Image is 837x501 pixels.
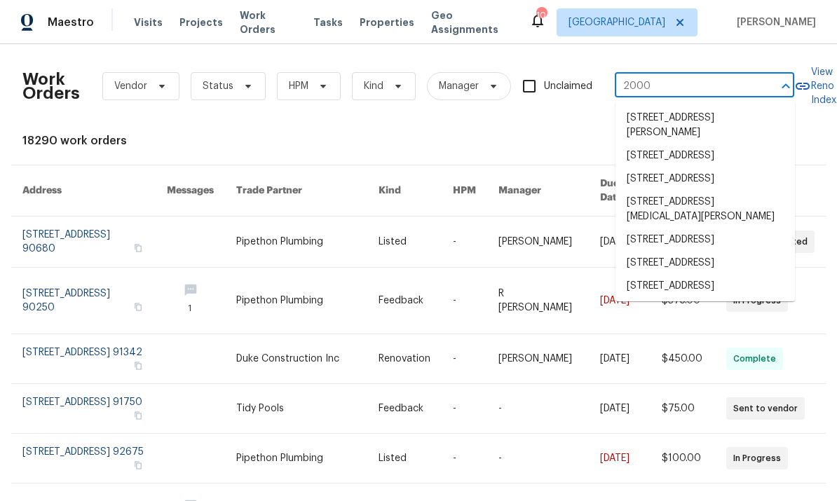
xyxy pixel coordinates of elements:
td: Pipethon Plumbing [225,217,367,268]
td: - [487,384,590,434]
td: - [442,334,487,384]
li: [STREET_ADDRESS] [615,144,795,167]
td: [PERSON_NAME] [487,217,590,268]
span: Work Orders [240,8,297,36]
th: HPM [442,165,487,217]
span: HPM [289,79,308,93]
td: Tidy Pools [225,384,367,434]
td: Listed [367,217,442,268]
button: Close [776,76,796,96]
span: Geo Assignments [431,8,512,36]
span: Manager [439,79,479,93]
h2: Work Orders [22,72,80,100]
li: [STREET_ADDRESS] [615,167,795,191]
li: [STREET_ADDRESS] [615,252,795,275]
td: [PERSON_NAME] [487,334,590,384]
th: Trade Partner [225,165,367,217]
span: [GEOGRAPHIC_DATA] [569,15,665,29]
input: Enter in an address [615,76,755,97]
td: R [PERSON_NAME] [487,268,590,334]
td: - [442,434,487,483]
td: - [442,217,487,268]
button: Copy Address [132,242,144,254]
div: 18290 work orders [22,134,815,148]
span: Properties [360,15,414,29]
li: [STREET_ADDRESS][PERSON_NAME] [615,107,795,144]
th: Due Date [589,165,651,217]
td: Pipethon Plumbing [225,434,367,483]
span: Kind [364,79,383,93]
li: [STREET_ADDRESS] [615,228,795,252]
span: Unclaimed [544,79,592,94]
th: Manager [487,165,590,217]
td: Duke Construction Inc [225,334,367,384]
span: Visits [134,15,163,29]
div: 10 [536,8,546,22]
span: Projects [179,15,223,29]
td: Listed [367,434,442,483]
span: Tasks [313,18,343,27]
button: Copy Address [132,301,144,313]
td: Renovation [367,334,442,384]
span: Vendor [114,79,147,93]
span: Maestro [48,15,94,29]
li: [STREET_ADDRESS] [615,275,795,298]
span: [PERSON_NAME] [731,15,816,29]
th: Address [11,165,156,217]
a: View Reno Index [794,65,836,107]
td: - [442,268,487,334]
td: - [442,384,487,434]
th: Kind [367,165,442,217]
button: Copy Address [132,459,144,472]
button: Copy Address [132,409,144,422]
td: Feedback [367,268,442,334]
td: - [487,434,590,483]
th: Messages [156,165,225,217]
td: Pipethon Plumbing [225,268,367,334]
span: Status [203,79,233,93]
button: Copy Address [132,359,144,372]
li: [STREET_ADDRESS][MEDICAL_DATA][PERSON_NAME] [615,191,795,228]
td: Feedback [367,384,442,434]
